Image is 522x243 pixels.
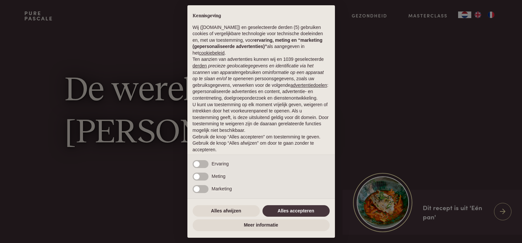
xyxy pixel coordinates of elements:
button: Meer informatie [193,219,330,231]
p: Gebruik de knop “Alles accepteren” om toestemming te geven. Gebruik de knop “Alles afwijzen” om d... [193,134,330,153]
p: Wij ([DOMAIN_NAME]) en geselecteerde derden (5) gebruiken cookies of vergelijkbare technologie vo... [193,24,330,57]
button: derden [193,63,207,69]
span: Ervaring [212,161,229,166]
button: Alles afwijzen [193,205,260,217]
a: cookiebeleid [199,50,225,56]
span: Marketing [212,186,232,191]
span: Meting [212,174,226,179]
em: precieze geolocatiegegevens en identificatie via het scannen van apparaten [193,63,314,75]
em: informatie op een apparaat op te slaan en/of te openen [193,70,324,82]
button: Alles accepteren [262,205,330,217]
h2: Kennisgeving [193,13,330,19]
button: advertentiedoelen [290,82,327,89]
p: U kunt uw toestemming op elk moment vrijelijk geven, weigeren of intrekken door het voorkeurenpan... [193,102,330,134]
p: Ten aanzien van advertenties kunnen wij en 1039 geselecteerde gebruiken om en persoonsgegevens, z... [193,56,330,101]
strong: ervaring, meting en “marketing (gepersonaliseerde advertenties)” [193,37,322,49]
